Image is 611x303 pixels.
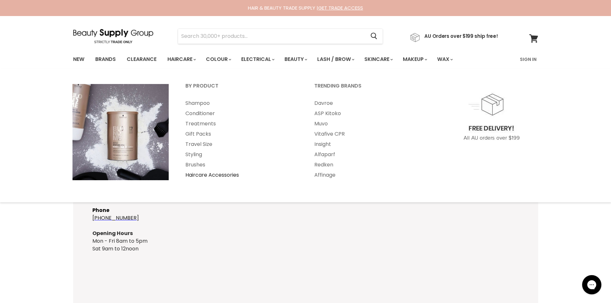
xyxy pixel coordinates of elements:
a: Lash / Brow [312,53,358,66]
input: Search [178,29,366,44]
a: ASP Kitoko [306,108,434,119]
a: GET TRADE ACCESS [318,4,363,11]
a: Brands [90,53,121,66]
a: Treatments [177,119,305,129]
a: Brushes [177,160,305,170]
a: Conditioner [177,108,305,119]
a: Davroe [306,98,434,108]
a: New [68,53,89,66]
a: Electrical [236,53,278,66]
ul: Main menu [68,50,487,69]
a: Alfaparf [306,149,434,160]
a: Wax [432,53,457,66]
a: Clearance [122,53,161,66]
a: Travel Size [177,139,305,149]
a: By Product [177,81,305,97]
a: Vitafive CPR [306,129,434,139]
button: Search [366,29,383,44]
div: Mon - Fri 8am to 5pm [92,230,538,245]
a: Colour [201,53,235,66]
a: Makeup [398,53,431,66]
a: Haircare Accessories [177,170,305,180]
span: Phone [92,206,109,214]
a: Shampoo [177,98,305,108]
a: Beauty [280,53,311,66]
a: Sign In [516,53,540,66]
nav: Main [65,50,546,69]
form: Product [178,29,383,44]
a: Muvo [306,119,434,129]
a: Insight [306,139,434,149]
iframe: Gorgias live chat messenger [579,273,605,297]
ul: Main menu [306,98,434,180]
a: Styling [177,149,305,160]
a: Affinage [306,170,434,180]
a: Gift Packs [177,129,305,139]
a: Skincare [360,53,397,66]
strong: Opening Hours [92,230,133,237]
a: Haircare [163,53,200,66]
a: Trending Brands [306,81,434,97]
div: Sat 9am to 12noon [92,245,538,253]
a: [PHONE_NUMBER] [92,214,139,222]
div: HAIR & BEAUTY TRADE SUPPLY | [65,5,546,11]
a: Redken [306,160,434,170]
ul: Main menu [177,98,305,180]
